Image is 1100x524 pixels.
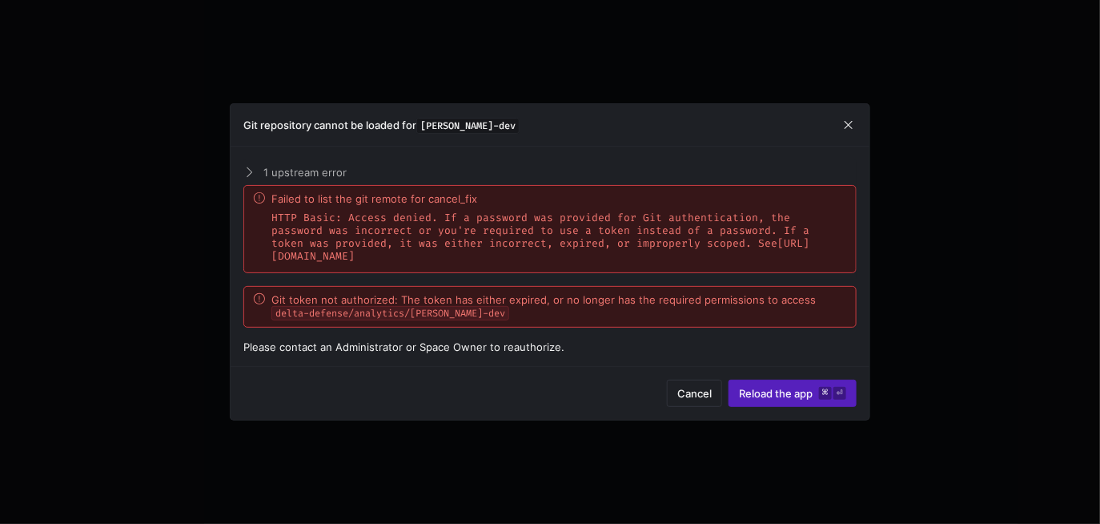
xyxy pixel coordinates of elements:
span: 1 upstream error [263,166,857,179]
button: Reload the app⌘⏎ [729,380,857,407]
kbd: ⌘ [819,387,832,400]
div: Please contact an Administrator or Space Owner to reauthorize. [243,341,857,353]
button: Cancel [667,380,722,407]
kbd: ⏎ [833,387,846,400]
div: Failed to list the git remote for cancel_fix [271,192,846,205]
a: [URL][DOMAIN_NAME] [271,236,809,263]
span: Cancel [677,387,712,400]
span: [PERSON_NAME]-dev [416,118,520,134]
p: HTTP Basic: Access denied. If a password was provided for Git authentication, the password was in... [271,212,846,263]
span: delta-defense/analytics/[PERSON_NAME]-dev [271,306,509,320]
div: 1 upstream error [243,185,857,280]
span: Git token not authorized: The token has either expired, or no longer has the required permissions... [271,293,846,320]
mat-expansion-panel-header: 1 upstream error [243,159,857,185]
h3: Git repository cannot be loaded for [243,119,520,131]
span: Reload the app [739,387,813,400]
